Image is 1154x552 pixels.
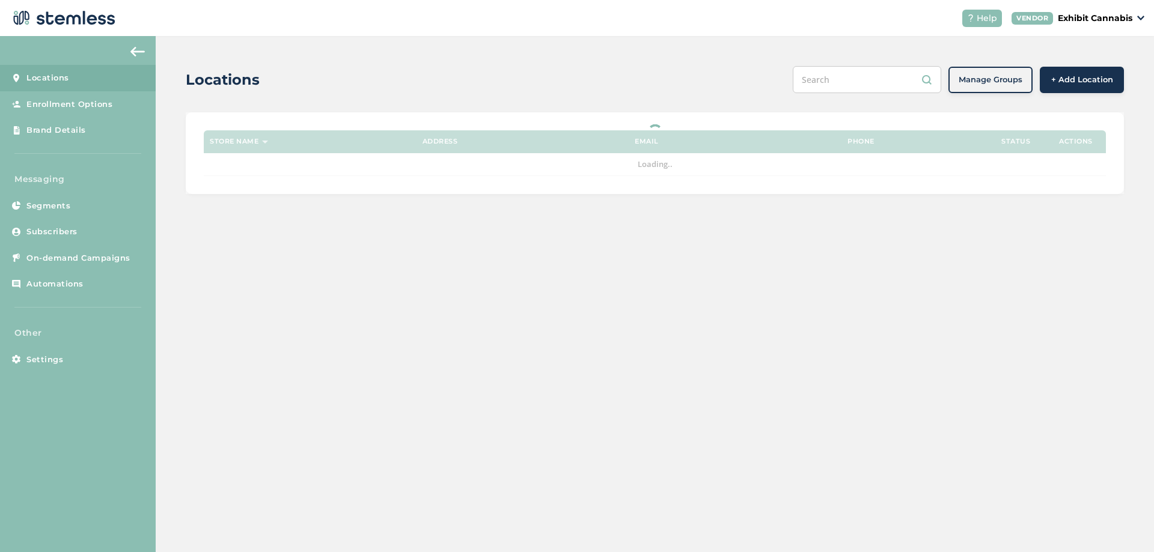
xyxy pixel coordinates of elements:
h2: Locations [186,69,260,91]
span: Settings [26,354,63,366]
span: Help [977,12,997,25]
span: Enrollment Options [26,99,112,111]
span: Automations [26,278,84,290]
span: On-demand Campaigns [26,252,130,264]
p: Exhibit Cannabis [1058,12,1132,25]
span: Segments [26,200,70,212]
img: logo-dark-0685b13c.svg [10,6,115,30]
span: Subscribers [26,226,78,238]
img: icon-help-white-03924b79.svg [967,14,974,22]
img: icon_down-arrow-small-66adaf34.svg [1137,16,1144,20]
iframe: Chat Widget [1094,494,1154,552]
span: Brand Details [26,124,86,136]
img: icon-arrow-back-accent-c549486e.svg [130,47,145,56]
button: Manage Groups [948,67,1033,93]
div: VENDOR [1012,12,1053,25]
button: + Add Location [1040,67,1124,93]
input: Search [793,66,941,93]
span: + Add Location [1051,74,1113,86]
span: Manage Groups [959,74,1022,86]
span: Locations [26,72,69,84]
